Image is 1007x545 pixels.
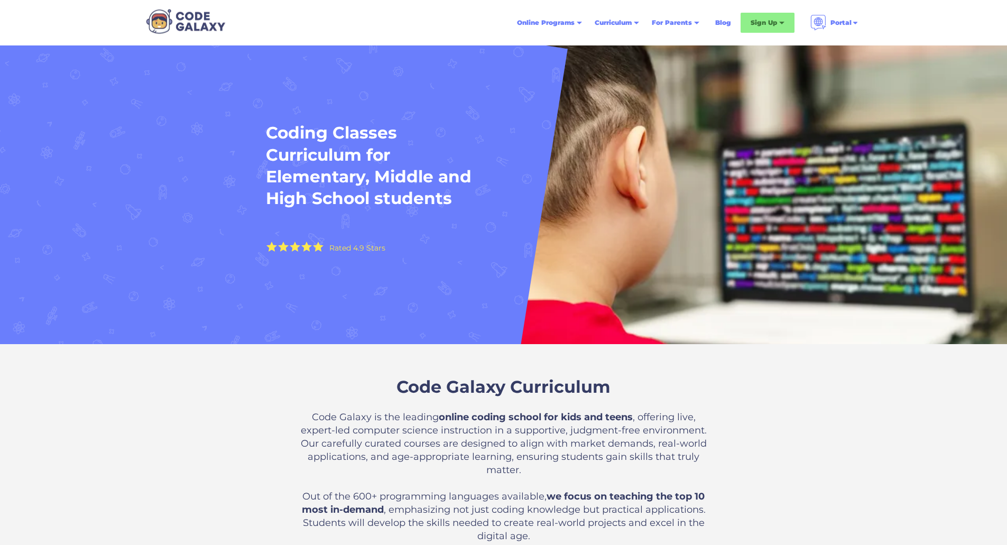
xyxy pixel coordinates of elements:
strong: online coding school for kids and teens [439,411,633,423]
img: Yellow Star - the Code Galaxy [290,242,300,252]
div: Online Programs [517,17,575,28]
img: Yellow Star - the Code Galaxy [266,242,277,252]
a: Blog [709,13,737,32]
h1: Coding Classes Curriculum for Elementary, Middle and High School students [266,122,477,209]
div: Curriculum [595,17,632,28]
img: Yellow Star - the Code Galaxy [313,242,324,252]
div: Rated 4.9 Stars [329,244,385,252]
p: Code Galaxy is the leading , offering live, expert-led computer science instruction in a supporti... [300,411,707,543]
div: For Parents [652,17,692,28]
img: Yellow Star - the Code Galaxy [278,242,289,252]
div: Sign Up [751,17,777,28]
img: Yellow Star - the Code Galaxy [301,242,312,252]
div: Portal [830,17,852,28]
